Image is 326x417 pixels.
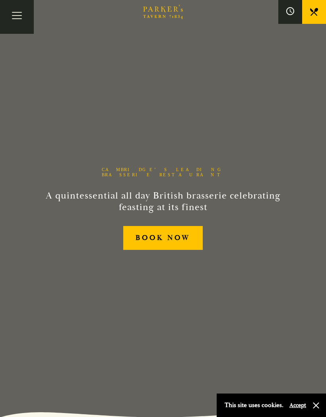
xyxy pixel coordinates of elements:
[123,226,202,250] a: BOOK NOW
[312,401,320,409] button: Close and accept
[289,401,306,409] button: Accept
[45,190,281,213] h2: A quintessential all day British brasserie celebrating feasting at its finest
[89,167,237,177] h1: Cambridge’s Leading Brasserie Restaurant
[225,399,283,411] p: This site uses cookies.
